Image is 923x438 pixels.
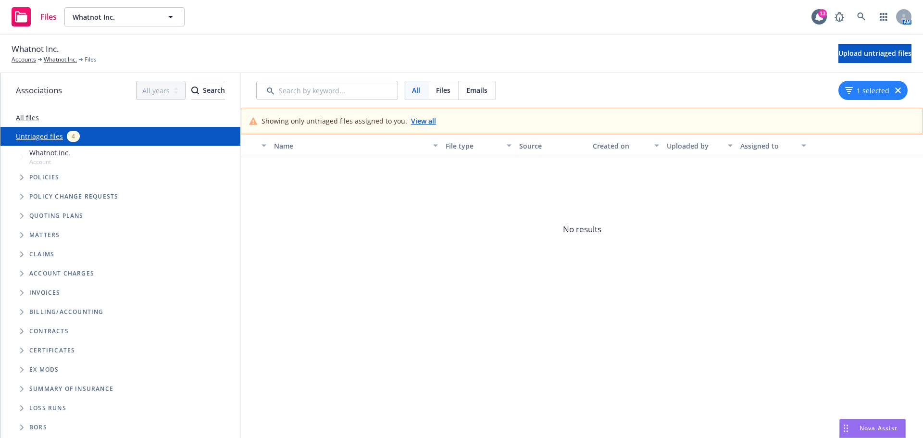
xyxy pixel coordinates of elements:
[16,131,63,141] a: Untriaged files
[256,81,398,100] input: Search by keyword...
[519,141,585,151] div: Source
[466,85,487,95] span: Emails
[839,419,906,438] button: Nova Assist
[29,271,94,276] span: Account charges
[840,419,852,438] div: Drag to move
[44,55,77,64] a: Whatnot Inc.
[191,81,225,100] button: SearchSearch
[845,86,889,96] button: 1 selected
[29,367,59,373] span: Ex Mods
[85,55,97,64] span: Files
[29,386,113,392] span: Summary of insurance
[8,3,61,30] a: Files
[29,232,60,238] span: Matters
[191,81,225,100] div: Search
[411,116,436,126] a: View all
[593,141,648,151] div: Created on
[446,141,501,151] div: File type
[0,302,240,437] div: Folder Tree Example
[860,424,898,432] span: Nova Assist
[29,158,70,166] span: Account
[12,43,59,55] span: Whatnot Inc.
[818,9,827,18] div: 13
[874,7,893,26] a: Switch app
[29,251,54,257] span: Claims
[412,85,420,95] span: All
[436,85,450,95] span: Files
[830,7,849,26] a: Report a Bug
[64,7,185,26] button: Whatnot Inc.
[29,309,104,315] span: Billing/Accounting
[838,49,911,58] span: Upload untriaged files
[191,87,199,94] svg: Search
[274,141,427,151] div: Name
[736,134,810,157] button: Assigned to
[589,134,662,157] button: Created on
[40,13,57,21] span: Files
[16,113,39,122] a: All files
[838,44,911,63] button: Upload untriaged files
[262,116,436,126] div: Showing only untriaged files assigned to you.
[16,84,62,97] span: Associations
[73,12,156,22] span: Whatnot Inc.
[270,134,442,157] button: Name
[29,194,118,200] span: Policy change requests
[29,213,84,219] span: Quoting plans
[29,425,47,430] span: BORs
[29,175,60,180] span: Policies
[667,141,722,151] div: Uploaded by
[29,348,75,353] span: Certificates
[442,134,515,157] button: File type
[29,405,66,411] span: Loss Runs
[29,290,61,296] span: Invoices
[241,157,923,301] span: No results
[67,131,80,142] div: 4
[29,148,70,158] span: Whatnot Inc.
[663,134,736,157] button: Uploaded by
[515,134,589,157] button: Source
[29,328,69,334] span: Contracts
[852,7,871,26] a: Search
[0,146,240,302] div: Tree Example
[12,55,36,64] a: Accounts
[740,141,796,151] div: Assigned to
